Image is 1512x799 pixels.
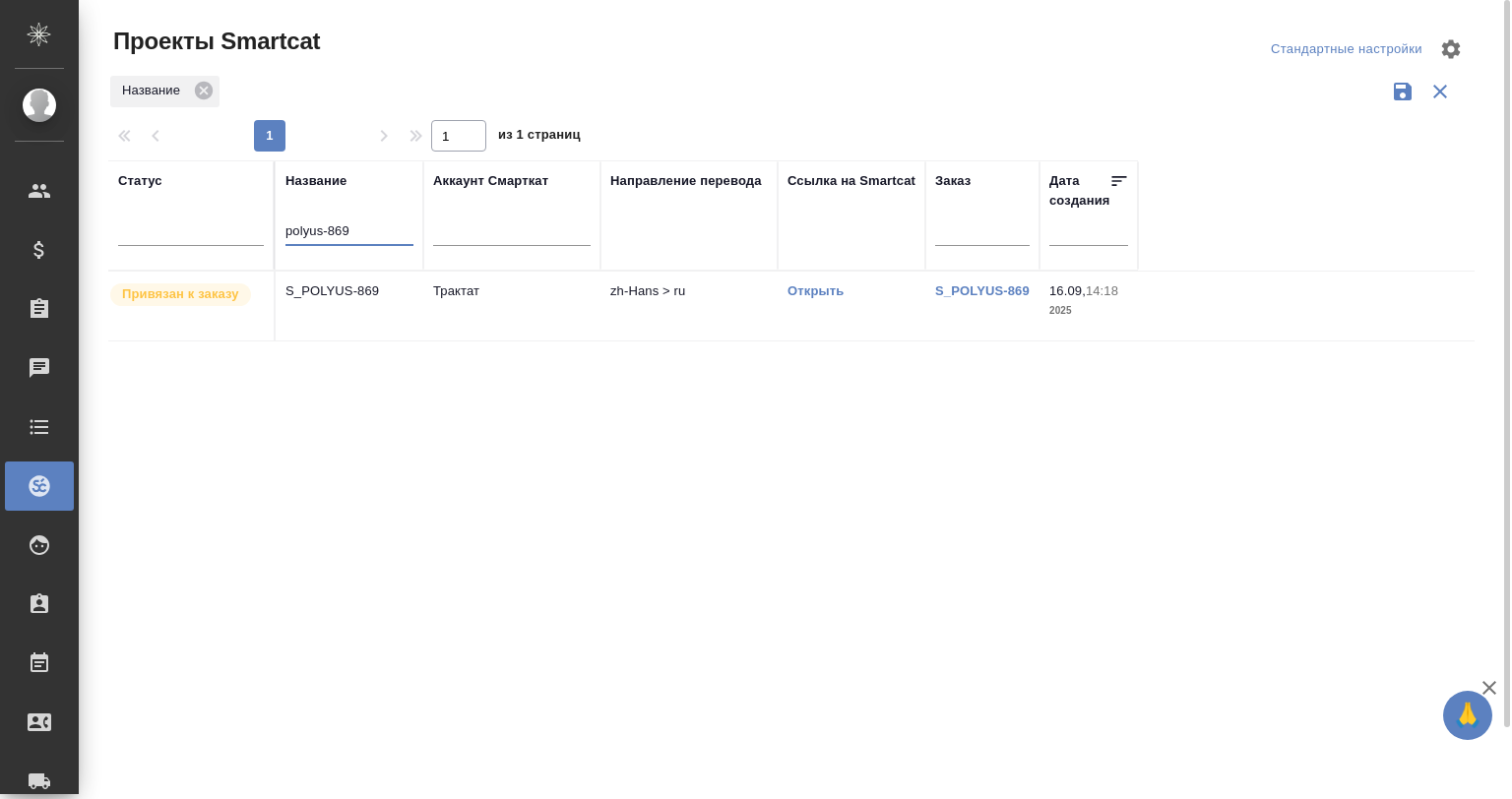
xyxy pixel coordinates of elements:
[433,171,548,191] div: Аккаунт Смарткат
[285,281,413,301] p: S_POLYUS-869
[1049,301,1128,321] p: 2025
[1427,26,1475,73] span: Настроить таблицу
[1086,283,1118,298] p: 14:18
[1421,73,1459,110] button: Сбросить фильтры
[108,26,320,57] span: Проекты Smartcat
[787,171,915,191] div: Ссылка на Smartcat
[1049,171,1109,211] div: Дата создания
[610,171,762,191] div: Направление перевода
[122,284,239,304] p: Привязан к заказу
[122,81,187,100] p: Название
[1266,34,1427,65] div: split button
[935,283,1030,298] a: S_POLYUS-869
[935,171,971,191] div: Заказ
[423,272,600,340] td: Трактат
[1049,283,1086,298] p: 16.09,
[610,281,768,301] p: zh-Hans > ru
[1443,691,1492,740] button: 🙏
[787,283,844,298] a: Открыть
[1451,695,1484,736] span: 🙏
[118,171,162,191] div: Статус
[285,171,346,191] div: Название
[110,76,220,107] div: Название
[498,123,581,152] span: из 1 страниц
[1384,73,1421,110] button: Сохранить фильтры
